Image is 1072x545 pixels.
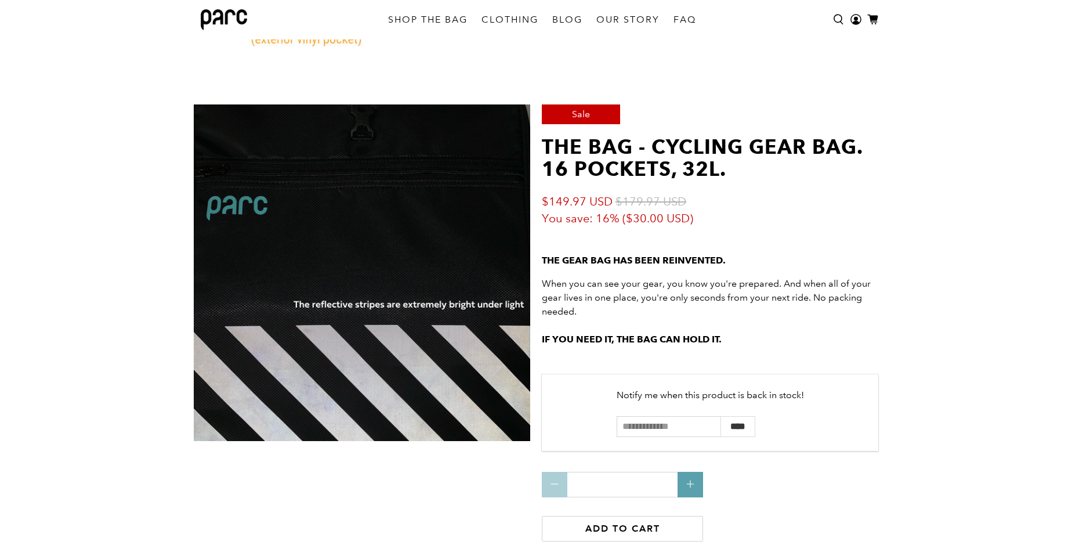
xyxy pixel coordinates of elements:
strong: THE GEAR BAG HAS BEEN REINVENTED. [542,255,726,266]
span: You save: 16% ( ) [542,211,878,226]
span: Sale [572,109,590,120]
span: $30.00 USD [626,211,690,225]
button: Add to cart [542,516,703,542]
img: Close up view of exterior of Parc cycling gear bag showing reflective stripes glowing under light... [194,104,530,441]
span: Add to cart [585,523,660,534]
strong: IF YOU NEED IT, THE BAG CAN HOLD IT. [542,334,722,345]
a: FAQ [667,3,703,36]
img: parc bag logo [201,9,247,30]
p: Notify me when this product is back in stock! [617,388,804,402]
a: SHOP THE BAG [381,3,475,36]
a: OUR STORY [589,3,667,36]
span: $149.97 USD [542,194,613,209]
a: CLOTHING [475,3,545,36]
p: When you can see your gear, you know you're prepared. And when all of your gear lives in one plac... [542,277,878,360]
span: $179.97 USD [615,194,686,209]
a: THE BAG - cycling gear bag. 16 pockets, 32L. [542,135,863,181]
a: BLOG [545,3,589,36]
